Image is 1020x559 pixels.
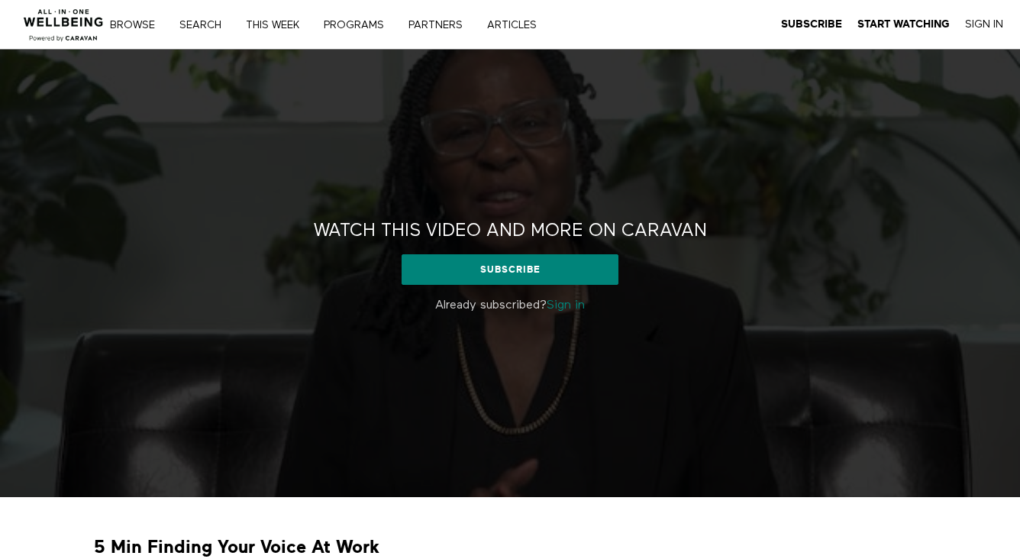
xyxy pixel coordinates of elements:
a: PARTNERS [403,20,479,31]
a: ARTICLES [482,20,553,31]
a: Search [174,20,237,31]
a: Sign In [965,18,1003,31]
a: Subscribe [781,18,842,31]
strong: 5 Min Finding Your Voice At Work [94,535,379,559]
a: THIS WEEK [240,20,315,31]
strong: Subscribe [781,18,842,30]
a: Sign in [547,299,585,312]
p: Already subscribed? [285,296,735,315]
a: Subscribe [402,254,618,285]
nav: Primary [121,17,568,32]
strong: Start Watching [857,18,950,30]
a: Start Watching [857,18,950,31]
a: Browse [105,20,171,31]
a: PROGRAMS [318,20,400,31]
h2: Watch this video and more on CARAVAN [314,219,707,243]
